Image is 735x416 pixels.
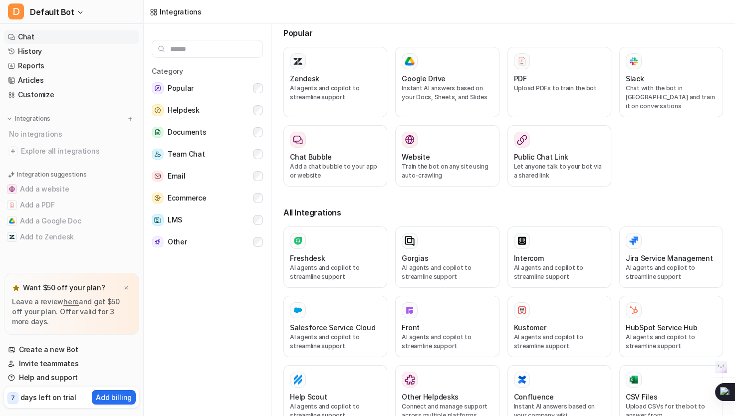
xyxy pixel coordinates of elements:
[21,143,135,159] span: Explore all integrations
[15,115,50,123] p: Integrations
[402,322,420,333] h3: Front
[152,127,164,138] img: Documents
[395,226,499,288] button: GorgiasAI agents and copilot to streamline support
[152,214,164,226] img: LMS
[395,296,499,357] button: FrontFrontAI agents and copilot to streamline support
[626,333,717,351] p: AI agents and copilot to streamline support
[283,296,387,357] button: Salesforce Service Cloud Salesforce Service CloudAI agents and copilot to streamline support
[9,234,15,240] img: Add to Zendesk
[514,322,546,333] h3: Kustomer
[283,47,387,117] button: ZendeskAI agents and copilot to streamline support
[293,305,303,315] img: Salesforce Service Cloud
[395,125,499,187] button: WebsiteWebsiteTrain the bot on any site using auto-crawling
[152,236,164,248] img: Other
[168,82,194,94] span: Popular
[152,82,164,94] img: Popular
[6,126,139,142] div: No integrations
[402,162,492,180] p: Train the bot on any site using auto-crawling
[629,305,639,315] img: HubSpot Service Hub
[517,305,527,315] img: Kustomer
[290,392,327,402] h3: Help Scout
[290,333,381,351] p: AI agents and copilot to streamline support
[290,263,381,281] p: AI agents and copilot to streamline support
[123,285,129,291] img: x
[402,152,430,162] h3: Website
[9,218,15,224] img: Add a Google Doc
[63,297,79,306] a: here
[514,333,605,351] p: AI agents and copilot to streamline support
[4,357,139,371] a: Invite teammates
[152,78,263,98] button: PopularPopular
[626,84,717,111] p: Chat with the bot in [GEOGRAPHIC_DATA] and train it on conversations
[402,84,492,102] p: Instant AI answers based on your Docs, Sheets, and Slides
[514,152,569,162] h3: Public Chat Link
[23,283,105,293] p: Want $50 off your plan?
[168,170,186,182] span: Email
[4,213,139,229] button: Add a Google DocAdd a Google Doc
[402,73,446,84] h3: Google Drive
[4,73,139,87] a: Articles
[283,27,723,39] h3: Popular
[96,392,132,403] p: Add billing
[514,73,527,84] h3: PDF
[626,392,657,402] h3: CSV Files
[4,197,139,213] button: Add a PDFAdd a PDF
[619,296,723,357] button: HubSpot Service HubHubSpot Service HubAI agents and copilot to streamline support
[168,148,205,160] span: Team Chat
[517,375,527,385] img: Confluence
[402,263,492,281] p: AI agents and copilot to streamline support
[4,30,139,44] a: Chat
[290,253,325,263] h3: Freshdesk
[626,73,644,84] h3: Slack
[92,390,136,405] button: Add billing
[8,3,24,19] span: D
[152,232,263,252] button: OtherOther
[4,181,139,197] button: Add a websiteAdd a website
[507,47,611,117] button: PDFPDFUpload PDFs to train the bot
[395,47,499,117] button: Google DriveGoogle DriveInstant AI answers based on your Docs, Sheets, and Slides
[290,84,381,102] p: AI agents and copilot to streamline support
[168,192,206,204] span: Ecommerce
[517,56,527,66] img: PDF
[9,202,15,208] img: Add a PDF
[11,394,15,403] p: 7
[619,47,723,117] button: SlackSlackChat with the bot in [GEOGRAPHIC_DATA] and train it on conversations
[405,135,415,145] img: Website
[4,144,139,158] a: Explore all integrations
[12,297,131,327] p: Leave a review and get $50 off your plan. Offer valid for 3 more days.
[405,57,415,66] img: Google Drive
[12,284,20,292] img: star
[4,229,139,245] button: Add to ZendeskAdd to Zendesk
[30,5,74,19] span: Default Bot
[293,375,303,385] img: Help Scout
[152,210,263,230] button: LMSLMS
[290,322,375,333] h3: Salesforce Service Cloud
[152,100,263,120] button: HelpdeskHelpdesk
[150,6,202,17] a: Integrations
[4,88,139,102] a: Customize
[514,84,605,93] p: Upload PDFs to train the bot
[629,55,639,67] img: Slack
[507,296,611,357] button: KustomerKustomerAI agents and copilot to streamline support
[20,392,76,403] p: days left on trial
[152,104,164,116] img: Helpdesk
[290,162,381,180] p: Add a chat bubble to your app or website
[160,6,202,17] div: Integrations
[17,170,86,179] p: Integration suggestions
[626,253,713,263] h3: Jira Service Management
[168,126,206,138] span: Documents
[405,305,415,315] img: Front
[402,392,459,402] h3: Other Helpdesks
[152,188,263,208] button: EcommerceEcommerce
[152,66,263,76] h5: Category
[152,122,263,142] button: DocumentsDocuments
[290,73,319,84] h3: Zendesk
[152,166,263,186] button: EmailEmail
[6,115,13,122] img: expand menu
[514,263,605,281] p: AI agents and copilot to streamline support
[152,149,164,160] img: Team Chat
[283,226,387,288] button: FreshdeskAI agents and copilot to streamline support
[152,144,263,164] button: Team ChatTeam Chat
[4,59,139,73] a: Reports
[4,343,139,357] a: Create a new Bot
